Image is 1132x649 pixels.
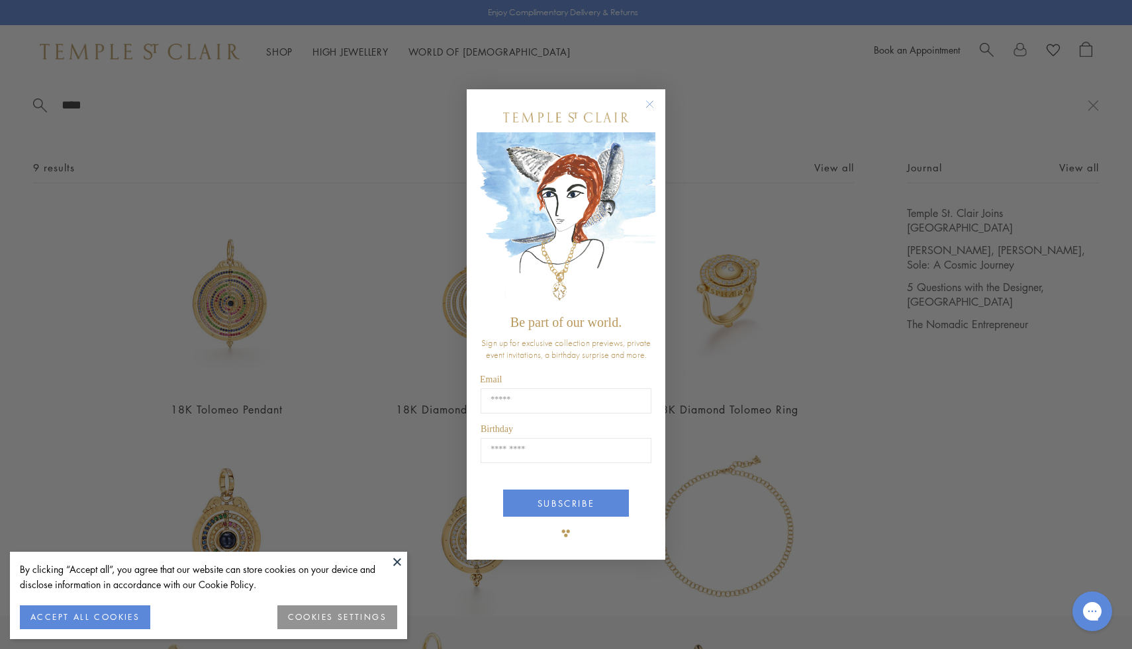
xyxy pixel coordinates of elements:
button: Close dialog [648,103,665,119]
span: Birthday [481,424,513,434]
iframe: Gorgias live chat messenger [1066,587,1119,636]
img: TSC [553,520,579,546]
span: Sign up for exclusive collection previews, private event invitations, a birthday surprise and more. [481,337,651,361]
span: Be part of our world. [510,315,622,329]
button: COOKIES SETTINGS [277,605,397,629]
img: Temple St. Clair [503,112,629,122]
div: By clicking “Accept all”, you agree that our website can store cookies on your device and disclos... [20,562,397,592]
span: Email [480,374,502,384]
button: SUBSCRIBE [503,490,629,517]
input: Email [481,388,651,413]
button: ACCEPT ALL COOKIES [20,605,150,629]
img: c4a9eb12-d91a-4d4a-8ee0-386386f4f338.jpeg [477,132,655,309]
